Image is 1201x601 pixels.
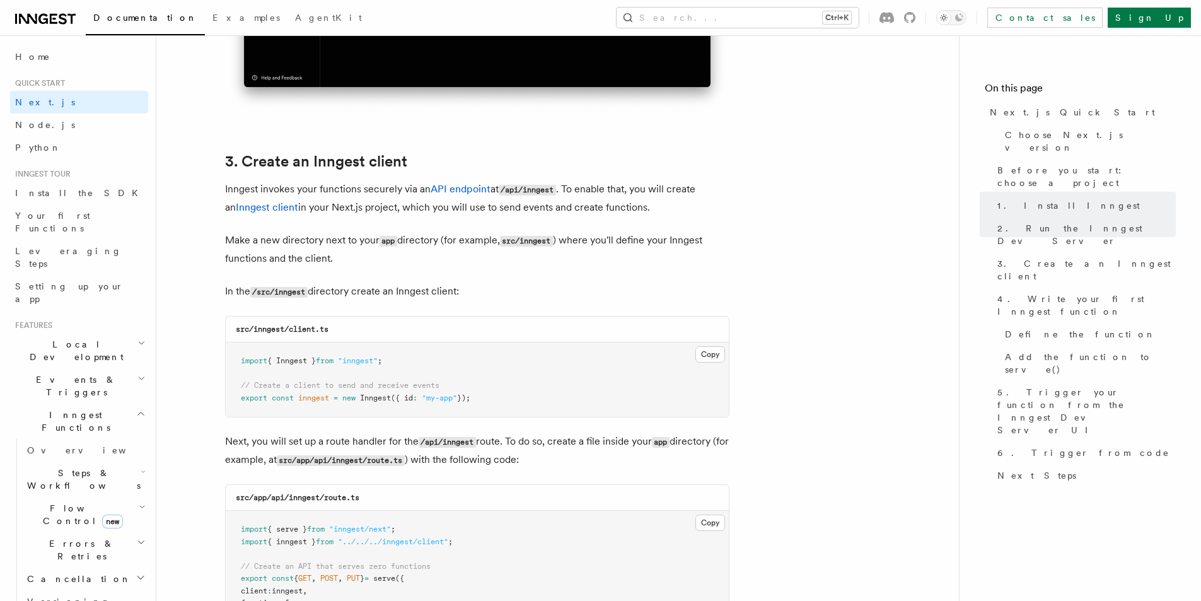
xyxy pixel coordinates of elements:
[992,464,1176,487] a: Next Steps
[298,574,311,583] span: GET
[10,368,148,404] button: Events & Triggers
[342,394,356,402] span: new
[992,159,1176,194] a: Before you start: choose a project
[997,293,1176,318] span: 4. Write your first Inngest function
[422,394,457,402] span: "my-app"
[316,537,334,546] span: from
[373,574,395,583] span: serve
[1000,346,1176,381] a: Add the function to serve()
[272,574,294,583] span: const
[10,333,148,368] button: Local Development
[10,182,148,204] a: Install the SDK
[236,493,359,502] code: src/app/api/inngest/route.ts
[15,188,146,198] span: Install the SDK
[320,574,338,583] span: POST
[652,437,670,448] code: app
[10,204,148,240] a: Your first Functions
[378,356,382,365] span: ;
[997,446,1169,459] span: 6. Trigger from code
[250,287,308,298] code: /src/inngest
[364,574,369,583] span: =
[10,275,148,310] a: Setting up your app
[236,201,298,213] a: Inngest client
[307,525,325,534] span: from
[295,13,362,23] span: AgentKit
[360,394,391,402] span: Inngest
[997,469,1076,482] span: Next Steps
[10,409,136,434] span: Inngest Functions
[22,532,148,568] button: Errors & Retries
[334,394,338,402] span: =
[22,537,137,563] span: Errors & Retries
[823,11,851,24] kbd: Ctrl+K
[695,515,725,531] button: Copy
[22,439,148,462] a: Overview
[992,441,1176,464] a: 6. Trigger from code
[225,433,729,469] p: Next, you will set up a route handler for the route. To do so, create a file inside your director...
[987,8,1103,28] a: Contact sales
[992,194,1176,217] a: 1. Install Inngest
[10,169,71,179] span: Inngest tour
[997,257,1176,283] span: 3. Create an Inngest client
[499,185,556,195] code: /api/inngest
[1005,129,1176,154] span: Choose Next.js version
[997,386,1176,436] span: 5. Trigger your function from the Inngest Dev Server UI
[241,381,439,390] span: // Create a client to send and receive events
[1005,351,1176,376] span: Add the function to serve()
[500,236,553,247] code: src/inngest
[395,574,404,583] span: ({
[22,497,148,532] button: Flow Controlnew
[992,381,1176,441] a: 5. Trigger your function from the Inngest Dev Server UI
[277,455,405,466] code: src/app/api/inngest/route.ts
[391,394,413,402] span: ({ id
[10,114,148,136] a: Node.js
[338,574,342,583] span: ,
[338,356,378,365] span: "inngest"
[22,568,148,590] button: Cancellation
[267,586,272,595] span: :
[15,97,75,107] span: Next.js
[225,231,729,267] p: Make a new directory next to your directory (for example, ) where you'll define your Inngest func...
[241,574,267,583] span: export
[997,199,1140,212] span: 1. Install Inngest
[936,10,966,25] button: Toggle dark mode
[298,394,329,402] span: inngest
[997,164,1176,189] span: Before you start: choose a project
[236,325,328,334] code: src/inngest/client.ts
[413,394,417,402] span: :
[419,437,476,448] code: /api/inngest
[22,462,148,497] button: Steps & Workflows
[10,78,65,88] span: Quick start
[241,394,267,402] span: export
[695,346,725,363] button: Copy
[287,4,369,34] a: AgentKit
[1005,328,1156,341] span: Define the function
[311,574,316,583] span: ,
[15,143,61,153] span: Python
[985,101,1176,124] a: Next.js Quick Start
[241,356,267,365] span: import
[225,153,407,170] a: 3. Create an Inngest client
[338,537,448,546] span: "../../../inngest/client"
[22,467,141,492] span: Steps & Workflows
[267,525,307,534] span: { serve }
[241,537,267,546] span: import
[102,515,123,528] span: new
[86,4,205,35] a: Documentation
[10,136,148,159] a: Python
[391,525,395,534] span: ;
[225,283,729,301] p: In the directory create an Inngest client:
[10,240,148,275] a: Leveraging Steps
[303,586,307,595] span: ,
[272,394,294,402] span: const
[267,356,316,365] span: { Inngest }
[10,404,148,439] button: Inngest Functions
[93,13,197,23] span: Documentation
[241,586,267,595] span: client
[22,573,131,585] span: Cancellation
[15,246,122,269] span: Leveraging Steps
[241,562,431,571] span: // Create an API that serves zero functions
[15,50,50,63] span: Home
[10,373,137,399] span: Events & Triggers
[15,281,124,304] span: Setting up your app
